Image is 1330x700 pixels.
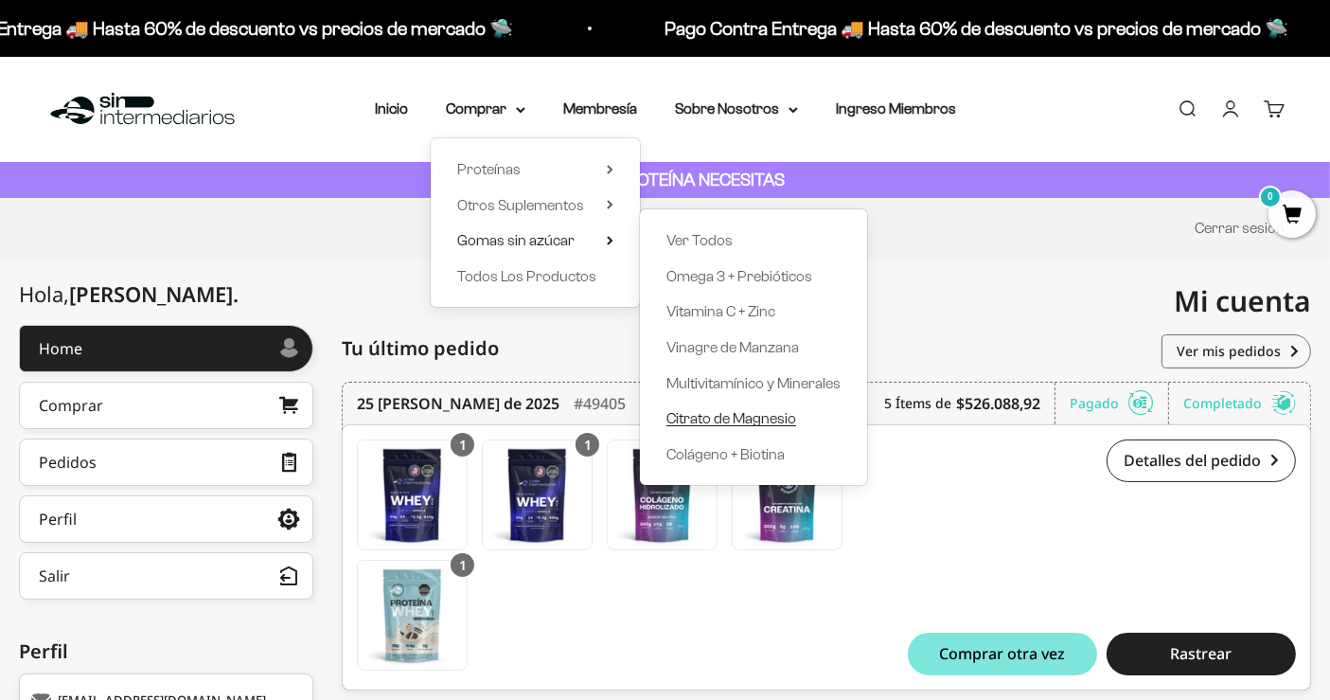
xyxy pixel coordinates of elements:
div: 1 [451,553,474,577]
span: Proteínas [457,161,521,177]
span: Rastrear [1171,646,1232,661]
div: Comprar [39,398,103,413]
summary: Otros Suplementos [457,193,613,218]
div: Perfil [39,512,77,527]
a: Home [19,325,313,372]
a: Vinagre de Manzana [666,335,841,360]
span: Gomas sin azúcar [457,232,575,248]
a: Citrato de Magnesio [666,406,841,431]
a: Ver mis pedidos [1162,334,1311,368]
a: Detalles del pedido [1107,440,1296,482]
span: Tu último pedido [342,334,499,363]
div: Completado [1183,383,1296,424]
a: Ingreso Miembros [836,100,956,117]
button: Rastrear [1107,633,1296,675]
mark: 0 [1259,186,1282,208]
img: Translation missing: es.Creatina Monohidrato [733,440,842,549]
summary: Sobre Nosotros [675,97,798,121]
summary: Gomas sin azúcar [457,228,613,253]
a: Perfil [19,495,313,543]
span: Todos Los Productos [457,268,596,284]
span: Citrato de Magnesio [666,410,796,426]
a: Proteína Whey - Vainilla - Vainilla / 2 libras (910g) [357,440,468,550]
a: Membresía [563,100,637,117]
a: Omega 3 + Prebióticos [666,264,841,289]
div: 1 [576,433,599,457]
a: 0 [1268,206,1316,226]
span: [PERSON_NAME] [69,279,239,308]
div: Pedidos [39,455,97,470]
img: Translation missing: es.Colágeno Hidrolizado [608,440,717,549]
span: Otros Suplementos [457,197,584,213]
span: Vitamina C + Zinc [666,303,775,319]
a: Ver Todos [666,228,841,253]
a: Pedidos [19,439,313,486]
div: Home [39,341,82,356]
a: Vitamina C + Zinc [666,299,841,324]
a: Inicio [375,100,408,117]
b: $526.088,92 [956,392,1040,415]
img: Translation missing: es.Proteína Whey - Vainilla - Vainilla / 2 libras (910g) [358,440,467,549]
summary: Proteínas [457,157,613,182]
img: Translation missing: es.Proteína Whey - Vainilla - Vainilla / 1 libra (460g) [483,440,592,549]
div: 5 Ítems de [884,383,1055,424]
div: Pagado [1070,383,1169,424]
span: Vinagre de Manzana [666,339,799,355]
a: Proteína Whey - Cookies & Cream - Cookies & Cream / 1 libra (460g) [357,560,468,671]
span: . [233,279,239,308]
img: Translation missing: es.Proteína Whey - Cookies & Cream - Cookies & Cream / 1 libra (460g) [358,561,467,670]
a: Colágeno + Biotina [666,442,841,467]
time: 25 [PERSON_NAME] de 2025 [357,392,559,415]
strong: CUANTA PROTEÍNA NECESITAS [545,170,785,189]
span: Ver Todos [666,232,733,248]
a: Multivitamínico y Minerales [666,371,841,396]
a: Colágeno Hidrolizado [607,440,718,550]
div: Hola, [19,282,239,306]
a: Comprar [19,382,313,429]
button: Comprar otra vez [908,633,1097,675]
a: Cerrar sesión [1195,220,1285,236]
p: Pago Contra Entrega 🚚 Hasta 60% de descuento vs precios de mercado 🛸 [579,13,1203,44]
a: Creatina Monohidrato [732,440,842,550]
div: Perfil [19,637,313,666]
span: Comprar otra vez [940,646,1066,661]
span: Multivitamínico y Minerales [666,375,841,391]
div: Salir [39,568,70,583]
span: Mi cuenta [1174,281,1311,320]
button: Salir [19,552,313,600]
div: 1 [451,433,474,457]
span: Colágeno + Biotina [666,446,785,462]
span: Omega 3 + Prebióticos [666,268,812,284]
a: Todos Los Productos [457,264,613,289]
summary: Comprar [446,97,525,121]
div: #49405 [574,383,626,424]
a: Proteína Whey - Vainilla - Vainilla / 1 libra (460g) [482,440,593,550]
